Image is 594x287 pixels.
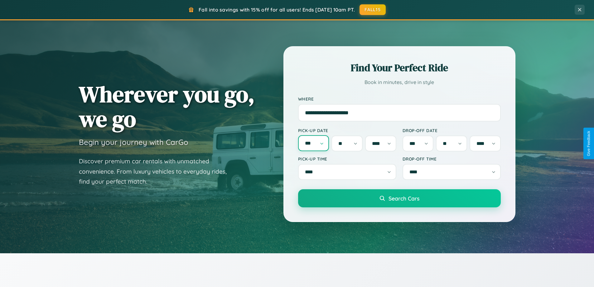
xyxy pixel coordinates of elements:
[298,156,396,161] label: Pick-up Time
[298,78,501,87] p: Book in minutes, drive in style
[298,61,501,75] h2: Find Your Perfect Ride
[403,156,501,161] label: Drop-off Time
[298,128,396,133] label: Pick-up Date
[298,96,501,101] label: Where
[199,7,355,13] span: Fall into savings with 15% off for all users! Ends [DATE] 10am PT.
[79,137,188,147] h3: Begin your journey with CarGo
[360,4,386,15] button: FALL15
[298,189,501,207] button: Search Cars
[389,195,419,202] span: Search Cars
[587,131,591,156] div: Give Feedback
[79,82,255,131] h1: Wherever you go, we go
[403,128,501,133] label: Drop-off Date
[79,156,235,187] p: Discover premium car rentals with unmatched convenience. From luxury vehicles to everyday rides, ...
